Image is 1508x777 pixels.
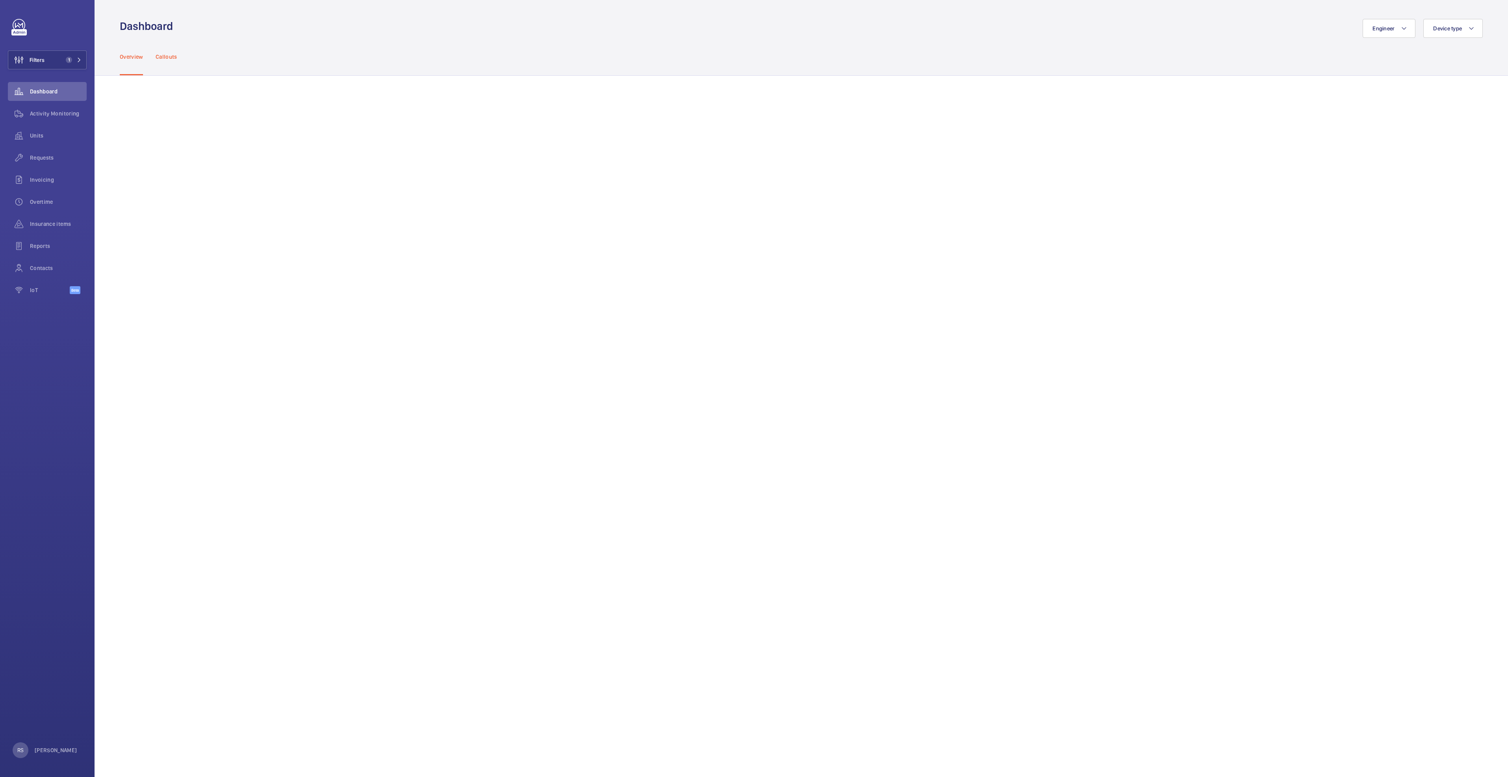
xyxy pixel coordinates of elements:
[35,746,77,754] p: [PERSON_NAME]
[30,88,87,95] span: Dashboard
[156,53,177,61] p: Callouts
[1372,25,1395,32] span: Engineer
[1363,19,1415,38] button: Engineer
[8,50,87,69] button: Filters1
[30,286,70,294] span: IoT
[30,242,87,250] span: Reports
[30,198,87,206] span: Overtime
[120,53,143,61] p: Overview
[30,110,87,117] span: Activity Monitoring
[30,220,87,228] span: Insurance items
[1433,25,1462,32] span: Device type
[30,264,87,272] span: Contacts
[1423,19,1483,38] button: Device type
[30,176,87,184] span: Invoicing
[30,56,45,64] span: Filters
[120,19,178,34] h1: Dashboard
[30,132,87,140] span: Units
[17,746,24,754] p: RS
[70,286,80,294] span: Beta
[66,57,72,63] span: 1
[30,154,87,162] span: Requests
